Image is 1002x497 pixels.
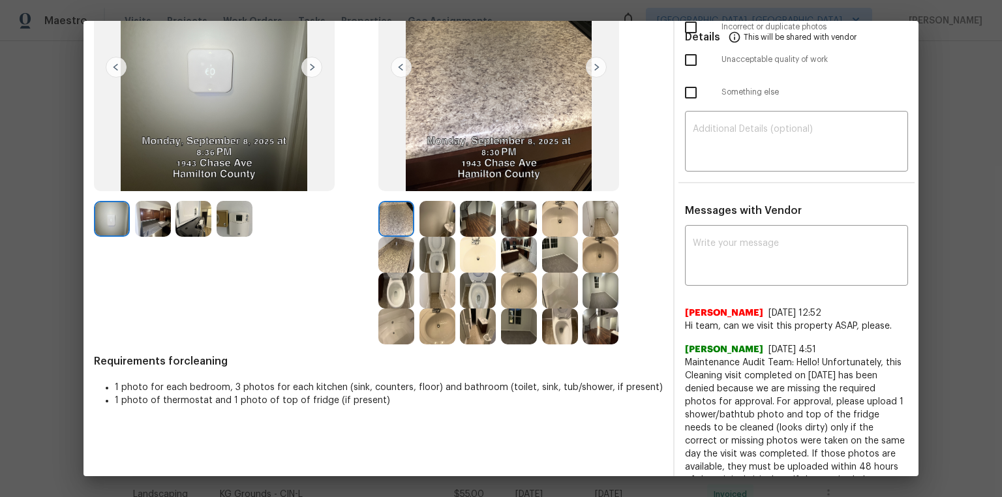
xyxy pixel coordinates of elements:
[685,307,763,320] span: [PERSON_NAME]
[115,381,663,394] li: 1 photo for each bedroom, 3 photos for each kitchen (sink, counters, floor) and bathroom (toilet,...
[391,57,412,78] img: left-chevron-button-url
[685,343,763,356] span: [PERSON_NAME]
[115,394,663,407] li: 1 photo of thermostat and 1 photo of top of fridge (if present)
[744,21,857,52] span: This will be shared with vendor
[768,345,816,354] span: [DATE] 4:51
[586,57,607,78] img: right-chevron-button-url
[768,309,821,318] span: [DATE] 12:52
[675,76,918,109] div: Something else
[721,87,908,98] span: Something else
[721,54,908,65] span: Unacceptable quality of work
[685,205,802,216] span: Messages with Vendor
[94,355,663,368] span: Requirements for cleaning
[301,57,322,78] img: right-chevron-button-url
[106,57,127,78] img: left-chevron-button-url
[675,44,918,76] div: Unacceptable quality of work
[685,320,908,333] span: Hi team, can we visit this property ASAP, please.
